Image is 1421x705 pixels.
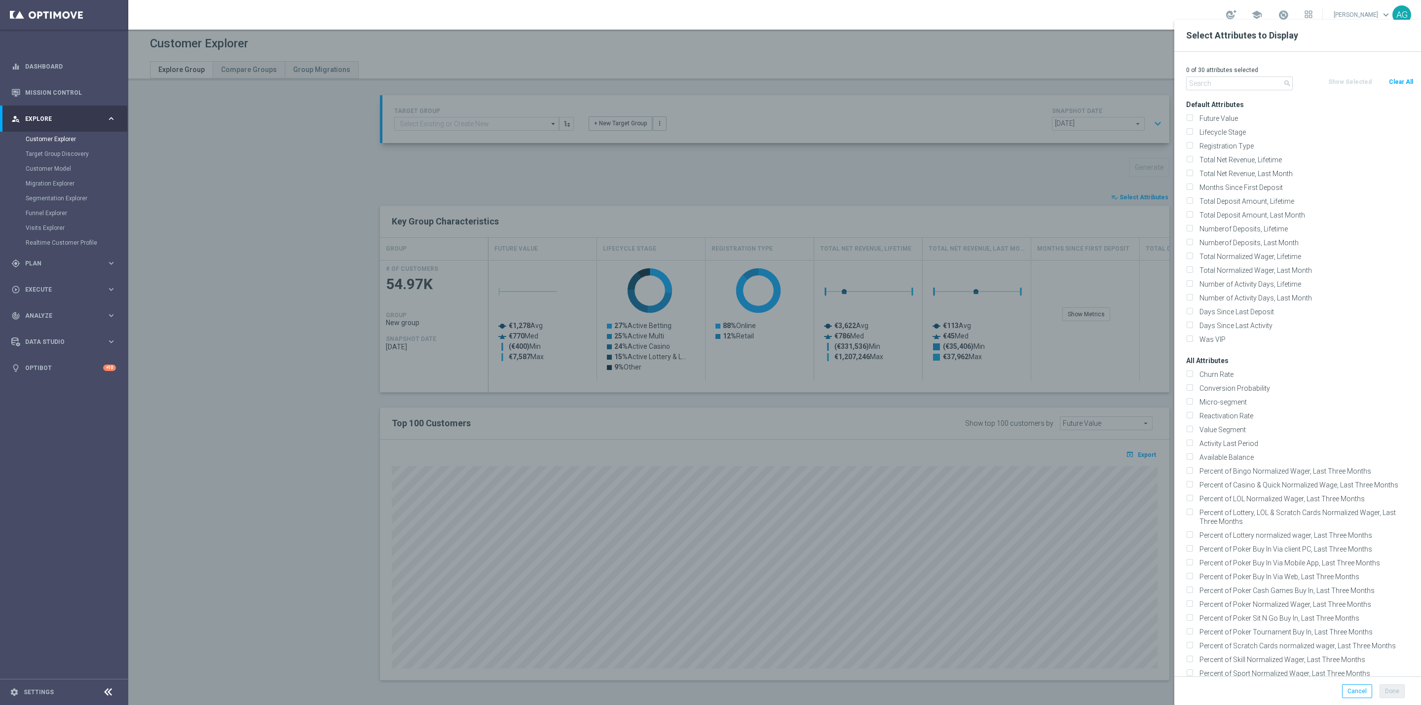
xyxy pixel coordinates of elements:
div: Migration Explorer [26,176,127,191]
a: Segmentation Explorer [26,194,103,202]
label: Activity Last Period [1196,439,1414,448]
label: Total Net Revenue, Last Month [1196,169,1414,178]
label: Total Normalized Wager, Last Month [1196,266,1414,275]
div: Target Group Discovery [26,147,127,161]
div: person_search Explore keyboard_arrow_right [11,115,116,123]
i: track_changes [11,311,20,320]
div: AG [1392,5,1411,24]
label: Registration Type [1196,142,1414,150]
span: Analyze [25,313,107,319]
i: keyboard_arrow_right [107,285,116,294]
label: Percent of Skill Normalized Wager, Last Three Months [1196,655,1414,664]
div: Analyze [11,311,107,320]
label: Percent of Poker Tournament Buy In, Last Three Months [1196,628,1414,636]
i: settings [10,688,19,697]
a: Migration Explorer [26,180,103,187]
button: gps_fixed Plan keyboard_arrow_right [11,260,116,267]
a: Customer Model [26,165,103,173]
button: equalizer Dashboard [11,63,116,71]
button: play_circle_outline Execute keyboard_arrow_right [11,286,116,294]
a: Funnel Explorer [26,209,103,217]
label: Days Since Last Activity [1196,321,1414,330]
label: Micro-segment [1196,398,1414,407]
a: Customer Explorer [26,135,103,143]
div: Realtime Customer Profile [26,235,127,250]
label: Percent of Poker Buy In Via Web, Last Three Months [1196,572,1414,581]
span: Explore [25,116,107,122]
div: Customer Model [26,161,127,176]
label: Percent of Poker Sit N Go Buy In, Last Three Months [1196,614,1414,623]
div: Funnel Explorer [26,206,127,221]
label: Percent of Sport Normalized Wager, Last Three Months [1196,669,1414,678]
label: Percent of Poker Normalized Wager, Last Three Months [1196,600,1414,609]
label: Percent of Lottery, LOL & Scratch Cards Normalized Wager, Last Three Months [1196,508,1414,526]
span: keyboard_arrow_down [1381,9,1391,20]
label: Months Since First Deposit [1196,183,1414,192]
label: Percent of Poker Buy In Via Mobile App, Last Three Months [1196,558,1414,567]
i: keyboard_arrow_right [107,311,116,320]
a: Settings [24,689,54,695]
i: keyboard_arrow_right [107,337,116,346]
input: Search [1186,76,1293,90]
button: Data Studio keyboard_arrow_right [11,338,116,346]
div: Execute [11,285,107,294]
div: Plan [11,259,107,268]
label: Lifecycle Stage [1196,128,1414,137]
div: Data Studio [11,337,107,346]
i: equalizer [11,62,20,71]
a: [PERSON_NAME]keyboard_arrow_down [1333,7,1392,22]
label: Percent of LOL Normalized Wager, Last Three Months [1196,494,1414,503]
label: Reactivation Rate [1196,411,1414,420]
label: Churn Rate [1196,370,1414,379]
label: Percent of Lottery normalized wager, Last Three Months [1196,531,1414,540]
label: Total Deposit Amount, Last Month [1196,211,1414,220]
i: search [1283,79,1291,87]
span: school [1251,9,1262,20]
div: Dashboard [11,53,116,79]
label: Total Deposit Amount, Lifetime [1196,197,1414,206]
label: Number of Activity Days, Last Month [1196,294,1414,302]
a: Visits Explorer [26,224,103,232]
label: Percent of Casino & Quick Normalized Wage, Last Three Months [1196,481,1414,489]
button: track_changes Analyze keyboard_arrow_right [11,312,116,320]
label: Percent of Scratch Cards normalized wager, Last Three Months [1196,641,1414,650]
i: gps_fixed [11,259,20,268]
span: Data Studio [25,339,107,345]
span: Plan [25,260,107,266]
i: keyboard_arrow_right [107,259,116,268]
label: Available Balance [1196,453,1414,462]
button: Cancel [1342,684,1372,698]
div: Segmentation Explorer [26,191,127,206]
label: Future Value [1196,114,1414,123]
i: lightbulb [11,364,20,372]
label: Number of Activity Days, Lifetime [1196,280,1414,289]
label: Total Net Revenue, Lifetime [1196,155,1414,164]
div: Explore [11,114,107,123]
a: Realtime Customer Profile [26,239,103,247]
label: Percent of Bingo Normalized Wager, Last Three Months [1196,467,1414,476]
a: Optibot [25,355,103,381]
i: play_circle_outline [11,285,20,294]
div: Optibot [11,355,116,381]
label: Conversion Probability [1196,384,1414,393]
div: Mission Control [11,89,116,97]
div: Visits Explorer [26,221,127,235]
p: 0 of 30 attributes selected [1186,66,1414,74]
button: lightbulb Optibot +10 [11,364,116,372]
i: keyboard_arrow_right [107,114,116,123]
div: Mission Control [11,79,116,106]
i: person_search [11,114,20,123]
div: +10 [103,365,116,371]
label: Days Since Last Deposit [1196,307,1414,316]
a: Dashboard [25,53,116,79]
button: Done [1380,684,1405,698]
a: Target Group Discovery [26,150,103,158]
span: Execute [25,287,107,293]
h2: Select Attributes to Display [1186,30,1409,41]
label: Percent of Poker Cash Games Buy In, Last Three Months [1196,586,1414,595]
a: Mission Control [25,79,116,106]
